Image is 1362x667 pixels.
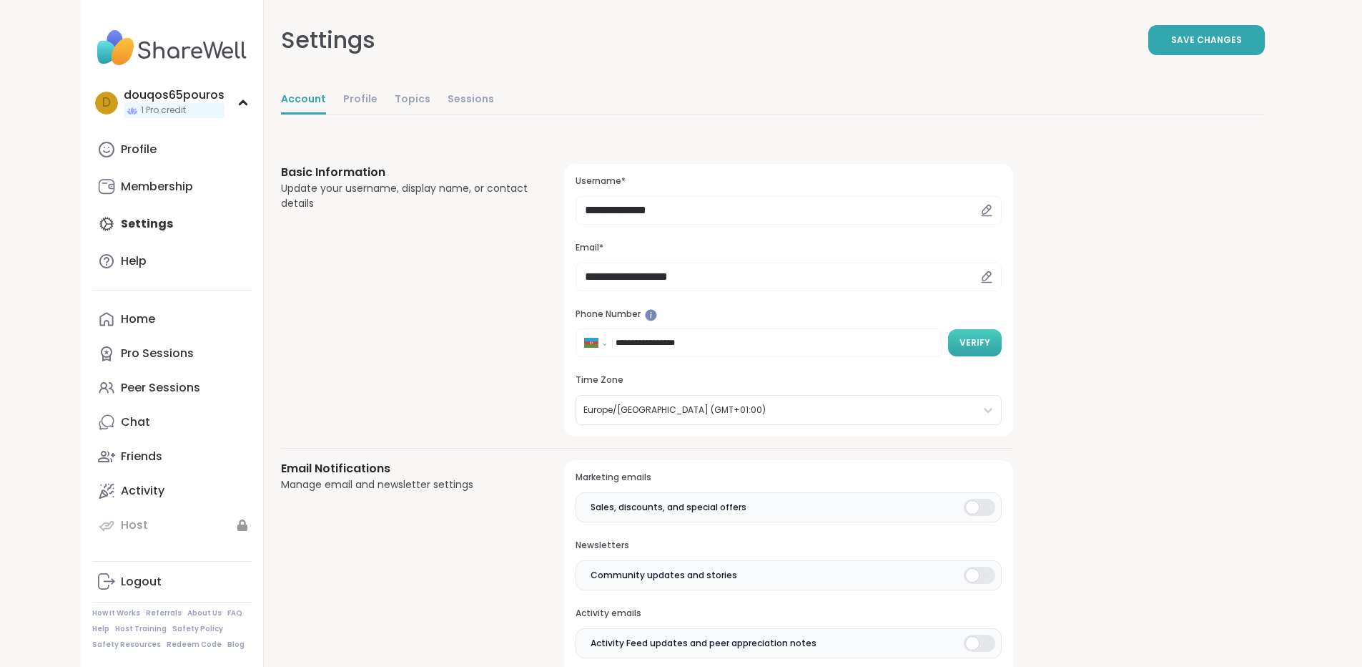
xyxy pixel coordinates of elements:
a: Safety Policy [172,624,223,634]
a: Pro Sessions [92,336,252,371]
h3: Phone Number [576,308,1001,321]
span: Sales, discounts, and special offers [591,501,746,514]
a: Membership [92,170,252,204]
div: Peer Sessions [121,380,200,396]
a: Home [92,302,252,336]
div: douqos65pouros [124,87,224,103]
h3: Activity emails [576,608,1001,620]
a: Peer Sessions [92,371,252,405]
h3: Newsletters [576,540,1001,552]
div: Home [121,311,155,327]
span: 1 Pro credit [141,104,186,117]
div: Membership [121,179,193,195]
img: ShareWell Nav Logo [92,23,252,73]
div: Update your username, display name, or contact details [281,181,531,211]
button: Verify [948,329,1002,356]
a: Chat [92,405,252,439]
div: Host [121,517,148,533]
span: Save Changes [1171,34,1242,47]
a: Referrals [146,608,182,618]
a: Safety Resources [92,640,161,650]
div: Logout [121,574,162,590]
h3: Marketing emails [576,472,1001,484]
h3: Username* [576,175,1001,188]
a: Friends [92,439,252,474]
a: Sessions [448,86,494,115]
a: Host [92,508,252,542]
a: Topics [395,86,430,115]
a: Host Training [115,624,167,634]
div: Pro Sessions [121,346,194,361]
a: How It Works [92,608,140,618]
div: Manage email and newsletter settings [281,477,531,492]
a: Account [281,86,326,115]
h3: Email Notifications [281,460,531,477]
div: Settings [281,23,375,57]
a: Help [92,244,252,278]
div: Chat [121,414,150,430]
button: Save Changes [1148,25,1265,55]
a: FAQ [227,608,242,618]
div: Activity [121,483,164,499]
a: Profile [343,86,377,115]
span: Verify [959,336,990,349]
a: Profile [92,132,252,167]
span: Community updates and stories [591,569,737,582]
div: Friends [121,449,162,464]
h3: Time Zone [576,374,1001,386]
div: Help [121,253,147,269]
h3: Basic Information [281,164,531,181]
span: d [102,94,111,112]
div: Profile [121,142,157,157]
a: Logout [92,565,252,599]
a: Redeem Code [167,640,222,650]
a: About Us [187,608,222,618]
a: Activity [92,474,252,508]
h3: Email* [576,242,1001,254]
a: Help [92,624,109,634]
span: Activity Feed updates and peer appreciation notes [591,637,816,650]
iframe: Spotlight [645,309,657,321]
a: Blog [227,640,245,650]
